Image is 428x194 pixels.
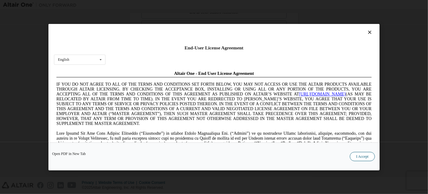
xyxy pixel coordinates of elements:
div: English [58,58,69,61]
a: [URL][DOMAIN_NAME] [245,23,292,28]
span: Altair One - End User License Agreement [120,2,200,7]
span: Lore Ipsumd Sit Ame Cons Adipisc Elitseddo (“Eiusmodte”) in utlabor Etdolo Magnaaliqua Eni. (“Adm... [2,63,318,107]
div: End-User License Agreement [54,45,374,51]
button: I Accept [350,152,375,161]
a: Open PDF in New Tab [52,152,86,155]
span: IF YOU DO NOT AGREE TO ALL OF THE TERMS AND CONDITIONS SET FORTH BELOW, YOU MAY NOT ACCESS OR USE... [2,14,318,57]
